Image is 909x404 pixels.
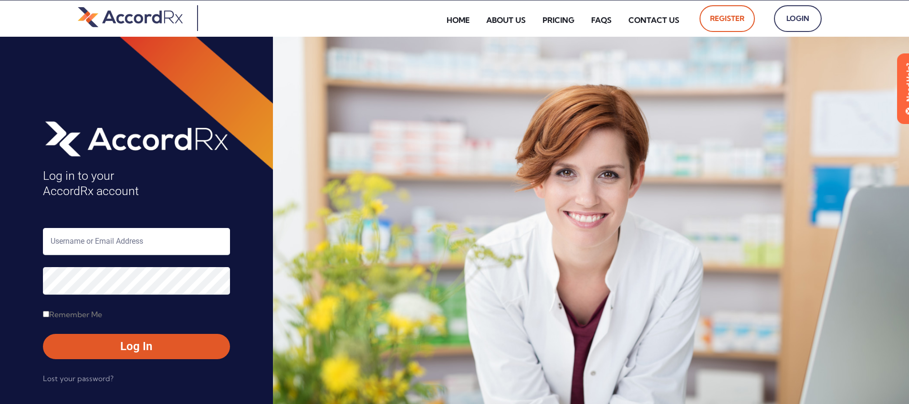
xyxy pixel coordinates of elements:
[479,9,533,31] a: About Us
[784,11,811,26] span: Login
[78,5,183,29] img: default-logo
[52,339,220,354] span: Log In
[43,307,102,322] label: Remember Me
[621,9,687,31] a: Contact Us
[710,11,744,26] span: Register
[439,9,477,31] a: Home
[43,168,230,199] h4: Log in to your AccordRx account
[774,5,822,32] a: Login
[43,371,114,386] a: Lost your password?
[43,118,230,159] img: AccordRx_logo_header_white
[43,311,49,317] input: Remember Me
[43,334,230,359] button: Log In
[700,5,755,32] a: Register
[535,9,582,31] a: Pricing
[43,228,230,255] input: Username or Email Address
[584,9,619,31] a: FAQs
